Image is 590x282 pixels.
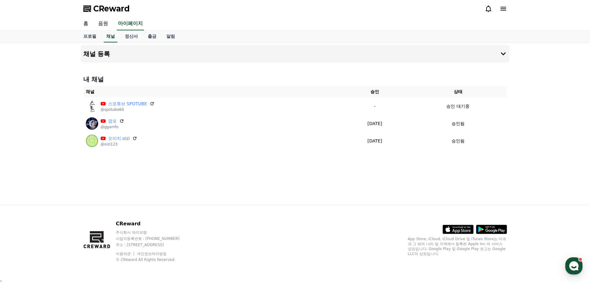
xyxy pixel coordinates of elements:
[116,257,191,262] p: © CReward All Rights Reserved.
[452,120,465,127] p: 승인됨
[116,236,191,241] p: 사업자등록번호 : [PHONE_NUMBER]
[86,135,98,147] img: 오이지 oizi
[108,118,117,124] a: 깜포
[86,100,98,112] img: 스포튜브 SPOTUBE
[101,124,124,129] p: @ggamfo
[83,4,130,14] a: CReward
[101,142,137,147] p: @oizi123
[81,45,509,63] button: 채널 등록
[120,31,143,42] a: 정산서
[116,220,191,228] p: CReward
[408,236,507,256] p: App Store, iCloud, iCloud Drive 및 iTunes Store는 미국과 그 밖의 나라 및 지역에서 등록된 Apple Inc.의 서비스 상표입니다. Goo...
[108,135,130,142] a: 오이지 oizi
[143,31,161,42] a: 출금
[446,103,469,110] p: 승인 대기중
[137,252,167,256] a: 개인정보처리방침
[116,252,135,256] a: 이용약관
[83,75,507,84] h4: 내 채널
[108,101,147,107] a: 스포튜브 SPOTUBE
[409,86,507,98] th: 상태
[83,86,341,98] th: 채널
[83,50,110,57] h4: 채널 등록
[78,17,93,30] a: 홈
[117,17,144,30] a: 마이페이지
[452,138,465,144] p: 승인됨
[343,138,407,144] p: [DATE]
[161,31,180,42] a: 알림
[104,31,117,42] a: 채널
[343,103,407,110] p: -
[93,4,130,14] span: CReward
[116,230,191,235] p: 주식회사 와이피랩
[78,31,101,42] a: 프로필
[343,120,407,127] p: [DATE]
[341,86,409,98] th: 승인
[93,17,113,30] a: 음원
[116,242,191,247] p: 주소 : [STREET_ADDRESS]
[86,117,98,130] img: 깜포
[101,107,155,112] p: @spotube60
